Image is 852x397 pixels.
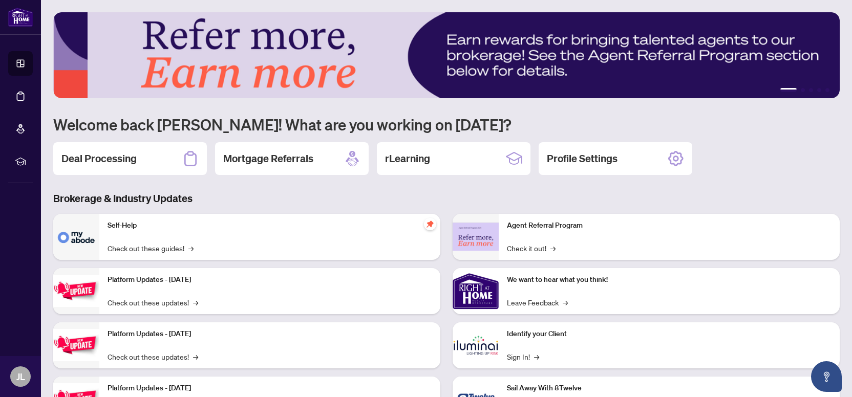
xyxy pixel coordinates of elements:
[507,297,568,308] a: Leave Feedback→
[507,220,832,231] p: Agent Referral Program
[53,191,840,206] h3: Brokerage & Industry Updates
[780,88,797,92] button: 1
[424,218,436,230] span: pushpin
[547,151,617,166] h2: Profile Settings
[53,12,840,98] img: Slide 0
[534,351,539,362] span: →
[507,351,539,362] a: Sign In!→
[108,383,432,394] p: Platform Updates - [DATE]
[809,88,813,92] button: 3
[193,297,198,308] span: →
[108,274,432,285] p: Platform Updates - [DATE]
[825,88,829,92] button: 5
[507,242,556,254] a: Check it out!→
[801,88,805,92] button: 2
[563,297,568,308] span: →
[453,268,499,314] img: We want to hear what you think!
[53,115,840,134] h1: Welcome back [PERSON_NAME]! What are you working on [DATE]?
[507,328,832,340] p: Identify your Client
[61,151,137,166] h2: Deal Processing
[188,242,194,254] span: →
[817,88,821,92] button: 4
[453,223,499,251] img: Agent Referral Program
[223,151,313,166] h2: Mortgage Referrals
[550,242,556,254] span: →
[53,275,99,307] img: Platform Updates - July 21, 2025
[53,329,99,361] img: Platform Updates - July 8, 2025
[108,351,198,362] a: Check out these updates!→
[385,151,430,166] h2: rLearning
[8,8,33,27] img: logo
[108,328,432,340] p: Platform Updates - [DATE]
[193,351,198,362] span: →
[108,220,432,231] p: Self-Help
[16,369,25,384] span: JL
[507,274,832,285] p: We want to hear what you think!
[53,214,99,260] img: Self-Help
[453,322,499,368] img: Identify your Client
[108,242,194,254] a: Check out these guides!→
[507,383,832,394] p: Sail Away With 8Twelve
[811,361,842,392] button: Open asap
[108,297,198,308] a: Check out these updates!→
